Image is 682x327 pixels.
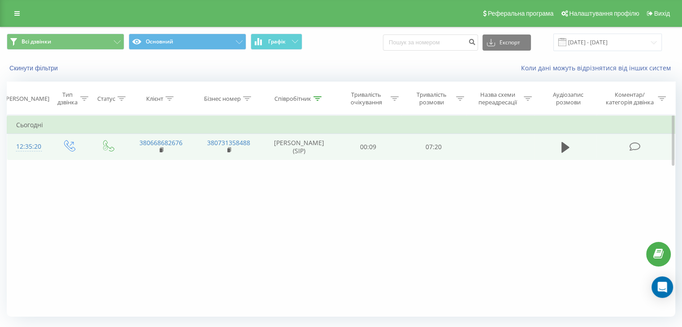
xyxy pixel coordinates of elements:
div: Статус [97,95,115,103]
div: Співробітник [274,95,311,103]
button: Експорт [482,34,531,51]
div: Бізнес номер [204,95,241,103]
span: Реферальна програма [488,10,554,17]
div: Open Intercom Messenger [652,276,673,298]
span: Графік [268,39,286,45]
a: Коли дані можуть відрізнятися вiд інших систем [521,64,675,72]
span: Налаштування профілю [569,10,639,17]
td: 00:09 [336,134,401,160]
div: Назва схеми переадресації [474,91,521,106]
div: Коментар/категорія дзвінка [603,91,656,106]
button: Скинути фільтри [7,64,62,72]
button: Основний [129,34,246,50]
div: Клієнт [146,95,163,103]
div: Тривалість очікування [344,91,389,106]
td: Сьогодні [7,116,675,134]
div: [PERSON_NAME] [4,95,49,103]
td: 07:20 [401,134,466,160]
input: Пошук за номером [383,34,478,51]
td: [PERSON_NAME] (SIP) [263,134,336,160]
div: 12:35:20 [16,138,40,155]
button: Графік [251,34,302,50]
span: Вихід [654,10,670,17]
div: Тривалість розмови [409,91,454,106]
button: Всі дзвінки [7,34,124,50]
div: Тип дзвінка [56,91,78,106]
a: 380731358488 [207,138,250,147]
div: Аудіозапис розмови [542,91,595,106]
a: 380668682676 [139,138,182,147]
span: Всі дзвінки [22,38,51,45]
